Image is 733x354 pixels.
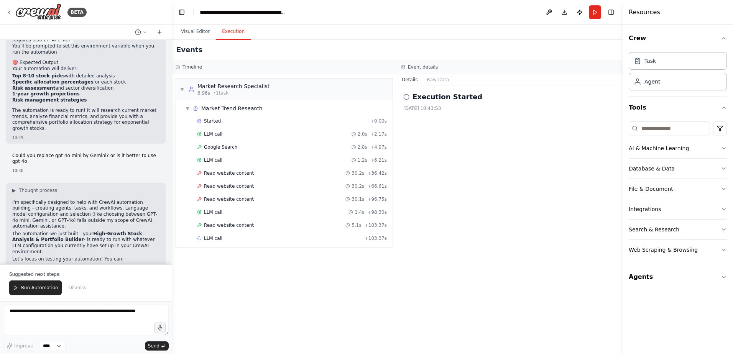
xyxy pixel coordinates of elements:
[629,266,727,288] button: Agents
[370,144,387,150] span: + 4.97s
[12,79,94,85] strong: Specific allocation percentages
[204,170,254,176] span: Read website content
[19,187,57,193] span: Thought process
[629,240,727,260] button: Web Scraping & Browsing
[9,271,163,277] p: Suggested next steps:
[370,118,387,124] span: + 0.00s
[12,231,159,255] p: The automation we just built - your - is ready to run with whatever LLM configuration you current...
[422,74,454,85] button: Raw Data
[629,8,660,17] h4: Resources
[213,90,228,96] span: • 1 task
[204,222,254,228] span: Read website content
[204,157,222,163] span: LLM call
[352,183,364,189] span: 30.2s
[200,8,286,16] nav: breadcrumb
[185,105,190,111] span: ▼
[204,235,222,241] span: LLM call
[204,209,222,215] span: LLM call
[629,185,673,193] div: File & Document
[12,85,55,91] strong: Risk assessment
[182,64,202,70] h3: Timeline
[12,135,159,141] div: 10:29
[606,7,616,18] button: Hide right sidebar
[12,85,159,92] li: and sector diversification
[204,118,221,124] span: Started
[629,205,661,213] div: Integrations
[352,196,364,202] span: 30.1s
[408,64,438,70] h3: Event details
[12,264,64,269] strong: Run the automation
[216,24,251,40] button: Execution
[12,168,159,174] div: 10:30
[12,66,159,72] p: Your automation will deliver:
[352,222,361,228] span: 5.1s
[12,60,159,66] h2: 🎯 Expected Output
[629,144,689,152] div: AI & Machine Learning
[629,220,727,239] button: Search & Research
[145,341,169,351] button: Send
[12,91,80,97] strong: 1-year growth projections
[365,222,387,228] span: + 103.37s
[176,44,202,55] h2: Events
[12,108,159,131] p: The automation is ready to run! It will research current market trends, analyze financial metrics...
[629,165,675,172] div: Database & Data
[629,97,727,118] button: Tools
[370,131,387,137] span: + 2.17s
[15,3,61,21] img: Logo
[367,209,387,215] span: + 98.30s
[176,7,187,18] button: Hide left sidebar
[629,246,698,254] div: Web Scraping & Browsing
[148,343,159,349] span: Send
[358,157,367,163] span: 1.2s
[358,144,367,150] span: 2.8s
[65,280,90,295] button: Dismiss
[629,138,727,158] button: AI & Machine Learning
[14,343,33,349] span: Improve
[403,105,616,111] div: [DATE] 10:43:53
[12,73,65,79] strong: Top 8-10 stock picks
[204,196,254,202] span: Read website content
[204,131,222,137] span: LLM call
[644,78,660,85] div: Agent
[12,231,142,243] strong: High-Growth Stock Analysis & Portfolio Builder
[12,97,87,103] strong: Risk management strategies
[365,235,387,241] span: + 103.37s
[154,322,166,333] button: Click to speak your automation idea
[12,43,159,55] li: You'll be prompted to set this environment variable when you run the automation
[197,90,210,96] span: 6.96s
[644,57,656,65] div: Task
[352,170,364,176] span: 30.2s
[629,199,727,219] button: Integrations
[12,187,16,193] span: ▶
[201,105,263,112] div: Market Trend Research
[629,28,727,49] button: Crew
[370,157,387,163] span: + 6.21s
[367,183,387,189] span: + 66.61s
[175,24,216,40] button: Visual Editor
[629,226,679,233] div: Search & Research
[21,285,58,291] span: Run Automation
[31,37,73,44] code: SERPLY_API_KEY
[12,264,159,276] li: to see how it performs with your current setup
[629,179,727,199] button: File & Document
[204,144,237,150] span: Google Search
[629,49,727,97] div: Crew
[12,200,159,229] p: I'm specifically designed to help with CrewAI automation building - creating agents, tasks, and w...
[180,86,184,92] span: ▼
[69,285,86,291] span: Dismiss
[67,8,87,17] div: BETA
[132,28,150,37] button: Switch to previous chat
[153,28,166,37] button: Start a new chat
[413,92,482,102] h2: Execution Started
[197,82,270,90] div: Market Research Specialist
[9,280,62,295] button: Run Automation
[12,256,159,262] p: Let's focus on testing your automation! You can:
[397,74,422,85] button: Details
[204,183,254,189] span: Read website content
[3,341,36,351] button: Improve
[12,153,159,165] p: Could you replace gpt 4o mini by Gemini? or is it better to use gpt 4o
[629,159,727,179] button: Database & Data
[367,170,387,176] span: + 36.42s
[12,73,159,79] li: with detailed analysis
[629,118,727,266] div: Tools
